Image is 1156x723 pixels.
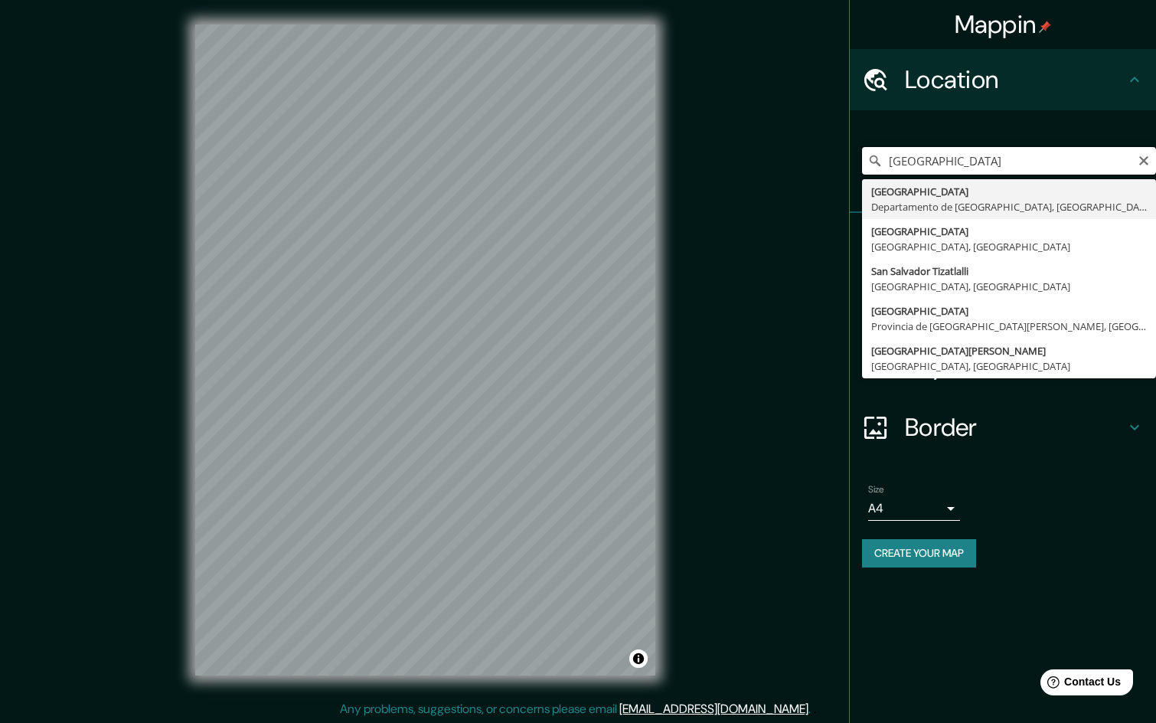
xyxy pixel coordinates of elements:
[862,147,1156,175] input: Pick your city or area
[905,351,1125,381] h4: Layout
[619,701,808,717] a: [EMAIL_ADDRESS][DOMAIN_NAME]
[195,25,655,676] canvas: Map
[868,483,884,496] label: Size
[871,263,1147,279] div: San Salvador Tizatlalli
[955,9,1052,40] h4: Mappin
[850,274,1156,335] div: Style
[871,184,1147,199] div: [GEOGRAPHIC_DATA]
[1138,152,1150,167] button: Clear
[862,539,976,568] button: Create your map
[850,49,1156,110] div: Location
[850,213,1156,274] div: Pins
[871,358,1147,374] div: [GEOGRAPHIC_DATA], [GEOGRAPHIC_DATA]
[871,319,1147,334] div: Provincia de [GEOGRAPHIC_DATA][PERSON_NAME], [GEOGRAPHIC_DATA]
[1020,663,1139,706] iframe: Help widget launcher
[813,700,816,718] div: .
[871,343,1147,358] div: [GEOGRAPHIC_DATA][PERSON_NAME]
[871,279,1147,294] div: [GEOGRAPHIC_DATA], [GEOGRAPHIC_DATA]
[868,496,960,521] div: A4
[871,239,1147,254] div: [GEOGRAPHIC_DATA], [GEOGRAPHIC_DATA]
[871,199,1147,214] div: Departamento de [GEOGRAPHIC_DATA], [GEOGRAPHIC_DATA]
[811,700,813,718] div: .
[340,700,811,718] p: Any problems, suggestions, or concerns please email .
[850,397,1156,458] div: Border
[871,224,1147,239] div: [GEOGRAPHIC_DATA]
[905,64,1125,95] h4: Location
[905,412,1125,443] h4: Border
[850,335,1156,397] div: Layout
[629,649,648,668] button: Toggle attribution
[1039,21,1051,33] img: pin-icon.png
[871,303,1147,319] div: [GEOGRAPHIC_DATA]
